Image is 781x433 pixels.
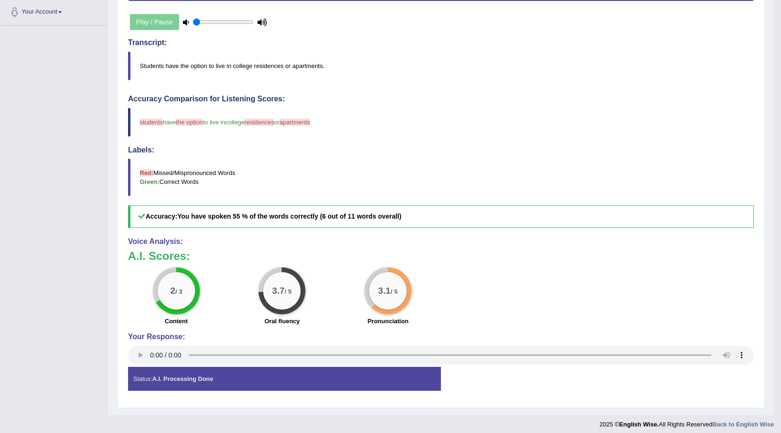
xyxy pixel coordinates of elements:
[170,286,175,296] big: 2
[225,119,244,126] span: college
[128,159,754,196] blockquote: Missed/Mispronounced Words Correct Words
[175,288,182,295] small: / 3
[177,213,401,220] b: You have spoken 55 % of the words correctly (6 out of 11 words overall)
[128,146,754,154] h4: Labels:
[128,237,754,246] h4: Voice Analysis:
[367,317,408,326] label: Pronunciation
[176,119,203,126] span: the option
[128,38,754,47] h4: Transcript:
[244,119,274,126] span: residences
[599,415,774,429] div: 2025 © All Rights Reserved
[128,52,754,80] blockquote: Students have the option to live in college residences or apartments.
[280,119,310,126] span: apartments
[128,205,754,228] h5: Accuracy:
[165,317,188,326] label: Content
[713,421,774,428] a: Back to English Wise
[128,250,190,262] b: A.I. Scores:
[265,317,300,326] label: Oral fluency
[203,119,225,126] span: to live in
[391,288,398,295] small: / 5
[274,119,280,126] span: or
[378,286,391,296] big: 3.1
[140,119,163,126] span: students
[163,119,176,126] span: have
[128,95,754,103] h4: Accuracy Comparison for Listening Scores:
[285,288,292,295] small: / 5
[619,421,659,428] strong: English Wise.
[273,286,285,296] big: 3.7
[140,178,159,185] b: Green:
[128,367,441,391] div: Status:
[128,333,754,341] h4: Your Response:
[140,169,153,176] b: Red:
[152,375,213,382] strong: A.I. Processing Done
